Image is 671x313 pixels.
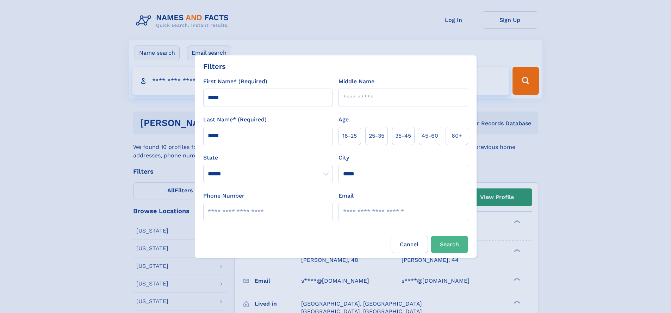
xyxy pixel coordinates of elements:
span: 35‑45 [395,132,411,140]
span: 18‑25 [342,132,357,140]
span: 45‑60 [422,132,438,140]
label: Email [338,192,354,200]
label: First Name* (Required) [203,77,267,86]
span: 25‑35 [369,132,384,140]
label: Middle Name [338,77,374,86]
button: Search [431,236,468,253]
label: City [338,154,349,162]
label: Phone Number [203,192,244,200]
label: Age [338,115,349,124]
div: Filters [203,61,226,72]
label: State [203,154,333,162]
label: Last Name* (Required) [203,115,267,124]
span: 60+ [452,132,462,140]
label: Cancel [391,236,428,253]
